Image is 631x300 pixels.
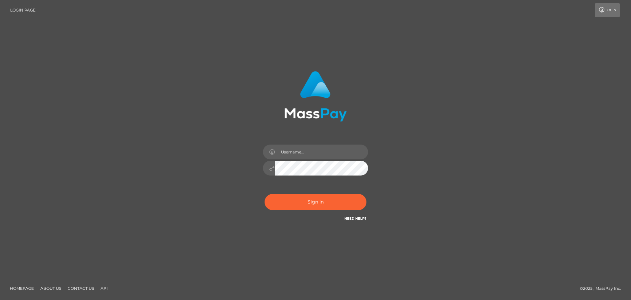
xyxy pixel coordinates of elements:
a: Login [595,3,620,17]
a: Contact Us [65,283,97,293]
img: MassPay Login [284,71,347,122]
div: © 2025 , MassPay Inc. [580,285,626,292]
a: Login Page [10,3,35,17]
a: Homepage [7,283,36,293]
a: Need Help? [344,216,366,221]
a: API [98,283,110,293]
button: Sign in [265,194,366,210]
a: About Us [38,283,64,293]
input: Username... [275,145,368,159]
